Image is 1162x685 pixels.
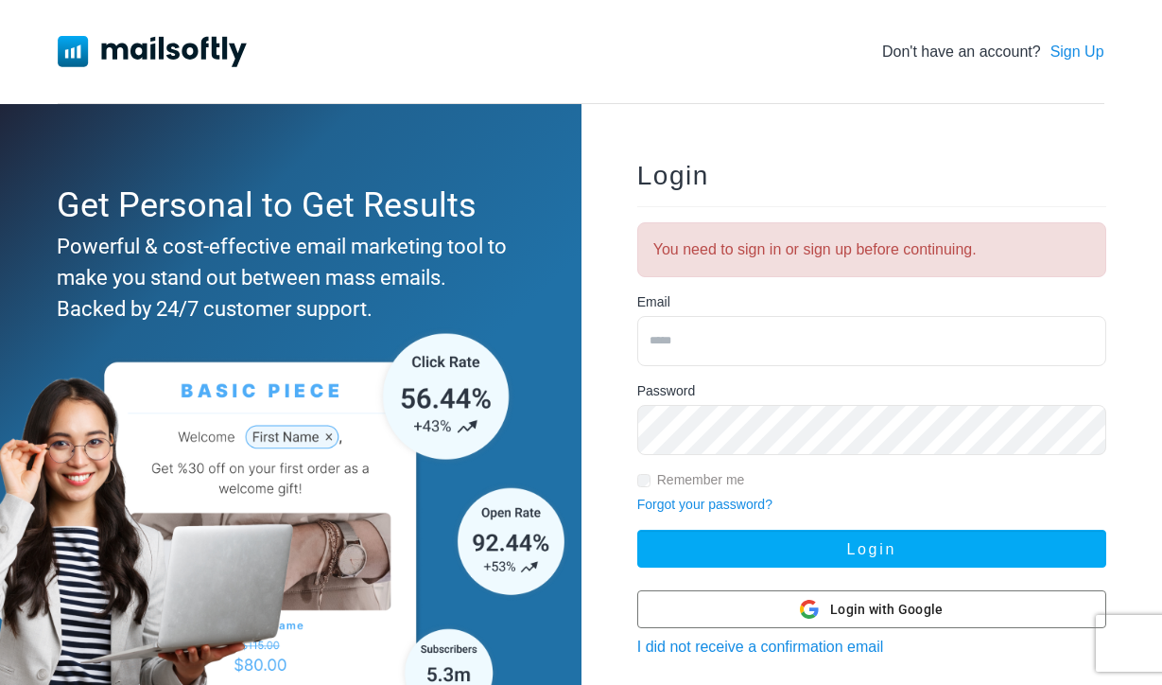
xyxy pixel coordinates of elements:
[57,180,514,231] div: Get Personal to Get Results
[637,381,695,401] label: Password
[57,231,514,325] div: Powerful & cost-effective email marketing tool to make you stand out between mass emails. Backed ...
[637,222,1106,277] div: You need to sign in or sign up before continuing.
[830,600,943,620] span: Login with Google
[637,161,709,190] span: Login
[58,36,247,66] img: Mailsoftly
[637,292,670,312] label: Email
[637,530,1106,568] button: Login
[1050,41,1104,63] a: Sign Up
[657,470,745,490] label: Remember me
[882,41,1104,63] div: Don't have an account?
[637,639,884,655] a: I did not receive a confirmation email
[637,497,772,512] a: Forgot your password?
[637,590,1106,628] button: Login with Google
